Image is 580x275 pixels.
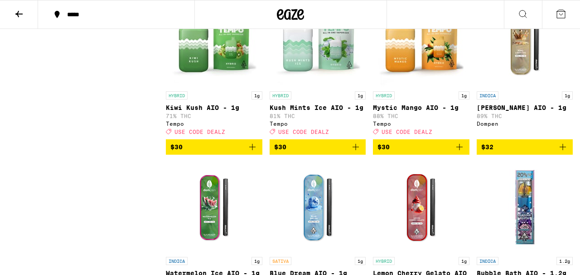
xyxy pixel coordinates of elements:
[170,143,183,151] span: $30
[166,257,188,265] p: INDICA
[251,257,262,265] p: 1g
[174,129,225,135] span: USE CODE DEALZ
[373,104,469,111] p: Mystic Mango AIO - 1g
[355,257,366,265] p: 1g
[477,91,498,100] p: INDICA
[477,139,573,155] button: Add to bag
[477,104,573,111] p: [PERSON_NAME] AIO - 1g
[166,104,262,111] p: Kiwi Kush AIO - 1g
[270,121,366,127] div: Tempo
[270,113,366,119] p: 81% THC
[278,129,329,135] span: USE CODE DEALZ
[373,139,469,155] button: Add to bag
[562,91,573,100] p: 1g
[166,91,188,100] p: HYBRID
[274,143,286,151] span: $30
[477,121,573,127] div: Dompen
[459,91,469,100] p: 1g
[166,121,262,127] div: Tempo
[373,121,469,127] div: Tempo
[477,113,573,119] p: 89% THC
[477,257,498,265] p: INDICA
[169,162,259,252] img: Dompen - Watermelon Ice AIO - 1g
[251,91,262,100] p: 1g
[270,104,366,111] p: Kush Mints Ice AIO - 1g
[355,91,366,100] p: 1g
[270,139,366,155] button: Add to bag
[481,143,493,151] span: $32
[382,129,432,135] span: USE CODE DEALZ
[272,162,363,252] img: Dompen - Blue Dream AIO - 1g
[166,113,262,119] p: 71% THC
[270,257,291,265] p: SATIVA
[479,162,570,252] img: Sluggers - Bubble Bath AIO - 1.2g
[166,139,262,155] button: Add to bag
[17,6,77,14] span: Hi. Need any help?
[373,91,395,100] p: HYBRID
[459,257,469,265] p: 1g
[373,257,395,265] p: HYBRID
[373,113,469,119] p: 88% THC
[556,257,573,265] p: 1.2g
[270,91,291,100] p: HYBRID
[376,162,466,252] img: Dompen - Lemon Cherry Gelato AIO - 1g
[377,143,390,151] span: $30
